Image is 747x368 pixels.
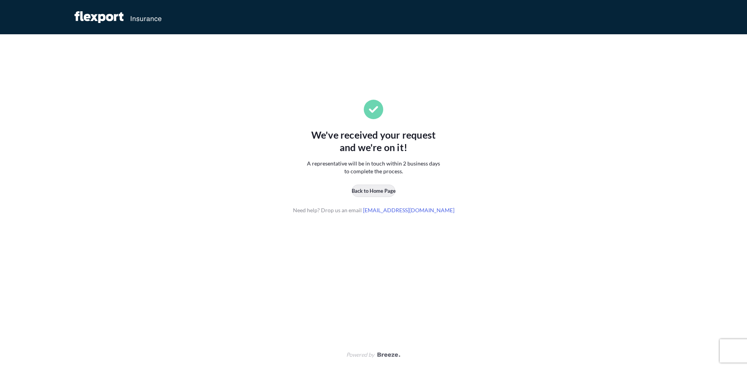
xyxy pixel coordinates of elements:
[293,206,454,214] span: Need help? Drop us an email
[346,351,374,359] span: Powered by
[352,187,396,195] p: Back to Home Page
[305,129,442,153] span: We've received your request and we're on it!
[363,207,454,213] a: [EMAIL_ADDRESS][DOMAIN_NAME]
[305,160,442,175] span: A representative will be in touch within 2 business days to complete the process.
[352,185,395,197] button: Back to Home Page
